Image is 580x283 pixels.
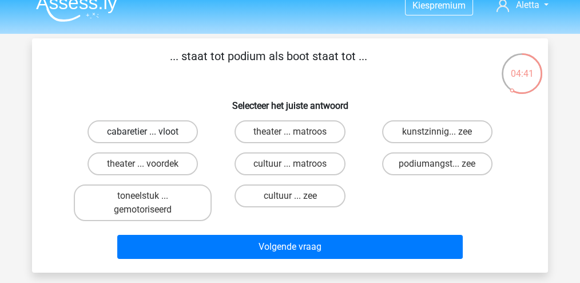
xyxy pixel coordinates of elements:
h6: Selecteer het juiste antwoord [50,91,530,111]
div: 04:41 [500,52,543,81]
label: cultuur ... zee [235,184,345,207]
label: toneelstuk ... gemotoriseerd [74,184,212,221]
label: theater ... matroos [235,120,345,143]
label: cabaretier ... vloot [88,120,198,143]
label: cultuur ... matroos [235,152,345,175]
p: ... staat tot podium als boot staat tot ... [50,48,487,82]
button: Volgende vraag [117,235,463,259]
label: kunstzinnig... zee [382,120,492,143]
label: podiumangst... zee [382,152,492,175]
label: theater ... voordek [88,152,198,175]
